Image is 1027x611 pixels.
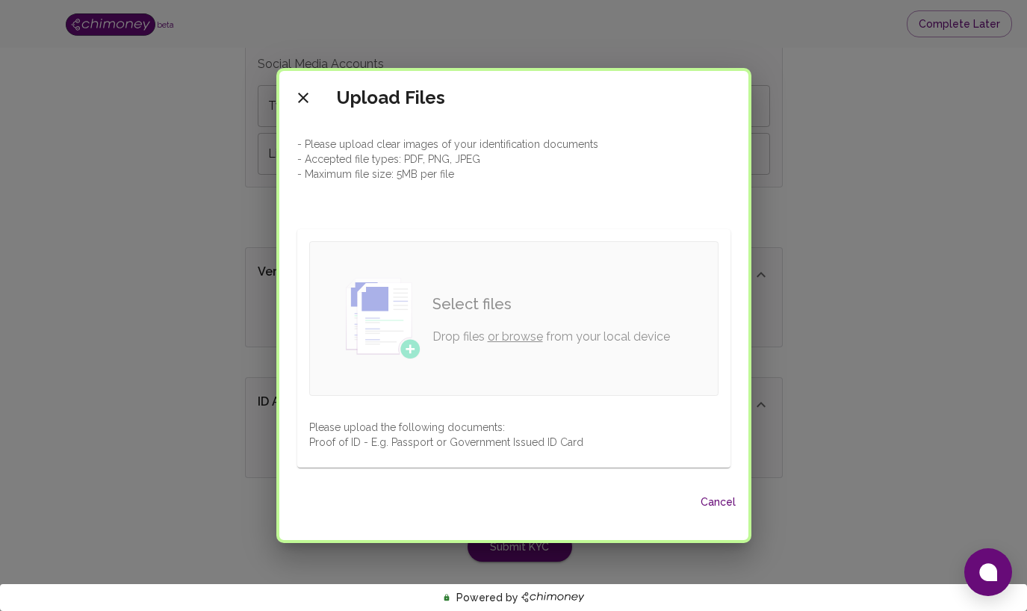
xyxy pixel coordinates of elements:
[695,489,742,516] button: Cancel
[297,152,730,167] p: - Accepted file types: PDF, PNG, JPEG
[432,328,670,346] p: Drop files from your local device
[309,435,719,450] p: Proof of ID - E.g. Passport or Government Issued ID Card
[964,548,1012,596] button: Open chat window
[432,292,670,316] h6: Select files
[336,86,445,110] h5: Upload Files
[297,167,730,182] p: - Maximum file size: 5MB per file
[297,137,730,152] p: - Please upload clear images of your identification documents
[309,420,719,435] p: Please upload the following documents:
[346,278,421,359] img: Select file
[488,329,543,344] a: or browse
[288,83,318,113] button: close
